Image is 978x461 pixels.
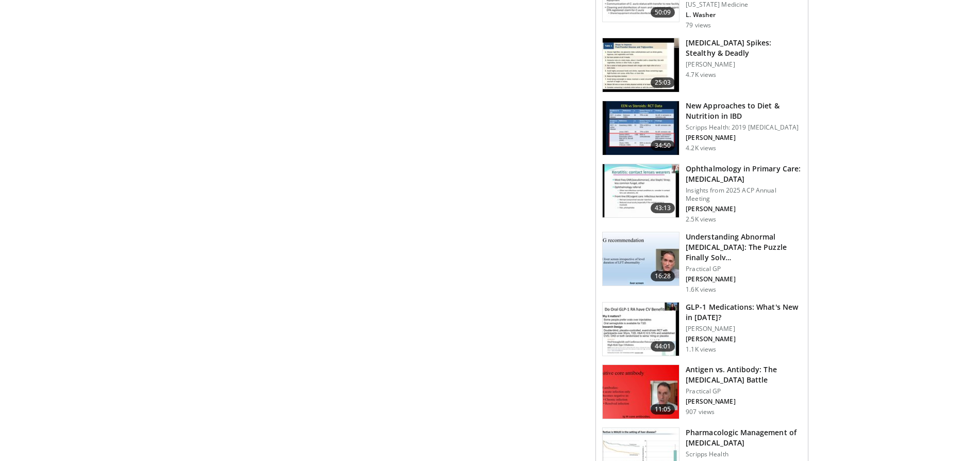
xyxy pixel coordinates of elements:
span: 50:09 [651,7,675,18]
p: [PERSON_NAME] [686,325,802,333]
p: L. Washer [686,11,802,19]
p: Scripps Health: 2019 [MEDICAL_DATA] [686,123,802,132]
span: 34:50 [651,140,675,151]
a: 43:13 Ophthalmology in Primary Care: [MEDICAL_DATA] Insights from 2025 ACP Annual Meeting [PERSON... [602,164,802,224]
a: 34:50 New Approaches to Diet & Nutrition in IBD Scripps Health: 2019 [MEDICAL_DATA] [PERSON_NAME]... [602,101,802,155]
p: Practical GP [686,387,802,395]
p: [PERSON_NAME] [686,398,802,406]
p: [PERSON_NAME] [686,335,802,343]
a: 16:28 Understanding Abnormal [MEDICAL_DATA]: The Puzzle Finally Solv… Practical GP [PERSON_NAME] ... [602,232,802,294]
h3: New Approaches to Diet & Nutrition in IBD [686,101,802,121]
span: 16:28 [651,271,675,281]
img: 04b31223-f831-4724-b3a7-7bfa3e47c211.150x105_q85_crop-smart_upscale.jpg [603,38,679,92]
img: 1395d59a-5f0e-4075-9d5a-5913075c1e3a.150x105_q85_crop-smart_upscale.jpg [603,303,679,356]
p: 1.1K views [686,345,716,354]
span: 11:05 [651,404,675,415]
p: 907 views [686,408,715,416]
h3: [MEDICAL_DATA] Spikes: Stealthy & Deadly [686,38,802,58]
p: Practical GP [686,265,802,273]
h3: Understanding Abnormal [MEDICAL_DATA]: The Puzzle Finally Solv… [686,232,802,263]
h3: GLP-1 Medications: What's New in [DATE]? [686,302,802,323]
p: [PERSON_NAME] [686,60,802,69]
img: 7472b800-47d2-44da-b92c-526da50404a8.150x105_q85_crop-smart_upscale.jpg [603,365,679,419]
p: [PERSON_NAME] [686,205,802,213]
h3: Ophthalmology in Primary Care: [MEDICAL_DATA] [686,164,802,184]
p: 4.2K views [686,144,716,152]
p: [US_STATE] Medicine [686,1,802,9]
span: 44:01 [651,341,675,352]
p: Insights from 2025 ACP Annual Meeting [686,186,802,203]
a: 25:03 [MEDICAL_DATA] Spikes: Stealthy & Deadly [PERSON_NAME] 4.7K views [602,38,802,92]
span: 43:13 [651,203,675,213]
p: Scripps Health [686,450,802,458]
img: 0d1747ae-4eac-4456-b2f5-cd164c21000b.150x105_q85_crop-smart_upscale.jpg [603,101,679,155]
p: 79 views [686,21,711,29]
img: 438c20ca-72c0-45eb-b870-d37806d5fe9c.150x105_q85_crop-smart_upscale.jpg [603,164,679,218]
p: 2.5K views [686,215,716,224]
a: 11:05 Antigen vs. Antibody: The [MEDICAL_DATA] Battle Practical GP [PERSON_NAME] 907 views [602,364,802,419]
a: 44:01 GLP-1 Medications: What's New in [DATE]? [PERSON_NAME] [PERSON_NAME] 1.1K views [602,302,802,357]
p: 4.7K views [686,71,716,79]
h3: Antigen vs. Antibody: The [MEDICAL_DATA] Battle [686,364,802,385]
img: 756ba46d-873c-446a-bef7-b53f94477476.150x105_q85_crop-smart_upscale.jpg [603,232,679,286]
p: [PERSON_NAME] [686,134,802,142]
p: [PERSON_NAME] [686,275,802,283]
span: 25:03 [651,77,675,88]
p: 1.6K views [686,285,716,294]
h3: Pharmacologic Management of [MEDICAL_DATA] [686,427,802,448]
